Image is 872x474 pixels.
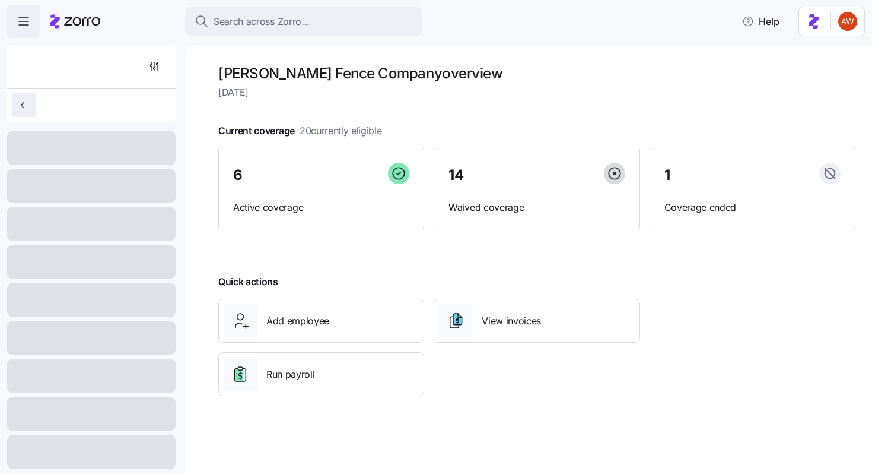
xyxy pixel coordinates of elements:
[218,274,278,289] span: Quick actions
[448,200,625,215] span: Waived coverage
[266,367,314,382] span: Run payroll
[742,14,779,29] span: Help
[300,124,382,138] span: 20 currently eligible
[218,124,382,138] span: Current coverage
[233,200,409,215] span: Active coverage
[185,7,422,36] button: Search across Zorro...
[214,14,310,29] span: Search across Zorro...
[664,200,841,215] span: Coverage ended
[218,64,855,83] h1: [PERSON_NAME] Fence Company overview
[233,168,243,182] span: 6
[448,168,463,182] span: 14
[266,314,329,328] span: Add employee
[218,85,855,100] span: [DATE]
[733,10,789,33] button: Help
[838,12,857,31] img: 3c671664b44671044fa8929adf5007c6
[664,168,670,182] span: 1
[482,314,541,328] span: View invoices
